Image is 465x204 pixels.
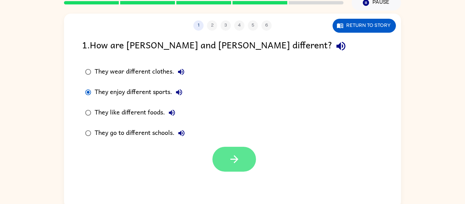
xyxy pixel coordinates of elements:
button: They go to different schools. [175,126,188,140]
div: They like different foods. [95,106,179,120]
button: They enjoy different sports. [172,85,186,99]
div: 1 . How are [PERSON_NAME] and [PERSON_NAME] different? [82,37,383,55]
div: They wear different clothes. [95,65,188,79]
button: They like different foods. [165,106,179,120]
button: Return to story [333,19,396,33]
div: They go to different schools. [95,126,188,140]
button: They wear different clothes. [174,65,188,79]
button: 1 [193,20,204,31]
div: They enjoy different sports. [95,85,186,99]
